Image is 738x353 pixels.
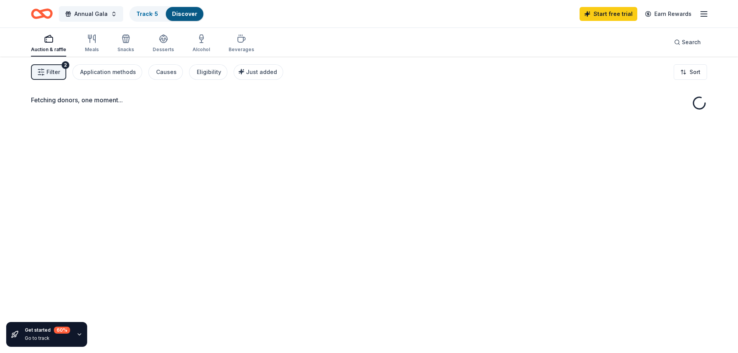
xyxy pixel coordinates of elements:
[674,64,707,80] button: Sort
[129,6,204,22] button: Track· 5Discover
[54,327,70,334] div: 60 %
[80,67,136,77] div: Application methods
[172,10,197,17] a: Discover
[85,46,99,53] div: Meals
[682,38,701,47] span: Search
[197,67,221,77] div: Eligibility
[690,67,700,77] span: Sort
[59,6,123,22] button: Annual Gala
[85,31,99,57] button: Meals
[148,64,183,80] button: Causes
[62,61,69,69] div: 2
[640,7,696,21] a: Earn Rewards
[193,31,210,57] button: Alcohol
[229,46,254,53] div: Beverages
[31,5,53,23] a: Home
[117,46,134,53] div: Snacks
[31,95,707,105] div: Fetching donors, one moment...
[31,64,66,80] button: Filter2
[25,327,70,334] div: Get started
[580,7,637,21] a: Start free trial
[153,46,174,53] div: Desserts
[246,69,277,75] span: Just added
[156,67,177,77] div: Causes
[189,64,227,80] button: Eligibility
[72,64,142,80] button: Application methods
[74,9,108,19] span: Annual Gala
[229,31,254,57] button: Beverages
[31,31,66,57] button: Auction & raffle
[25,335,70,341] div: Go to track
[117,31,134,57] button: Snacks
[136,10,158,17] a: Track· 5
[193,46,210,53] div: Alcohol
[234,64,283,80] button: Just added
[46,67,60,77] span: Filter
[668,34,707,50] button: Search
[153,31,174,57] button: Desserts
[31,46,66,53] div: Auction & raffle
